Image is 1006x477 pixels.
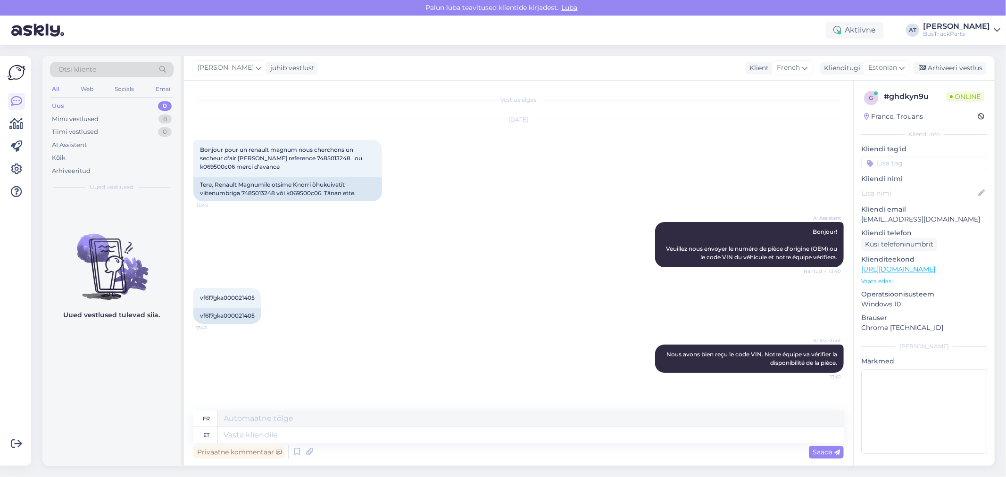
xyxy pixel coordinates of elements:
[861,342,987,351] div: [PERSON_NAME]
[90,183,134,191] span: Uued vestlused
[861,289,987,299] p: Operatsioonisüsteem
[806,373,841,380] span: 13:41
[861,277,987,286] p: Vaata edasi ...
[861,214,987,224] p: [EMAIL_ADDRESS][DOMAIN_NAME]
[861,205,987,214] p: Kliendi email
[861,156,987,170] input: Lisa tag
[158,101,172,111] div: 0
[193,446,285,459] div: Privaatne kommentaar
[8,64,25,82] img: Askly Logo
[193,96,844,104] div: Vestlus algas
[861,144,987,154] p: Kliendi tag'id
[804,268,841,275] span: Nähtud ✓ 13:40
[884,91,946,102] div: # ghdkyn9u
[826,22,883,39] div: Aktiivne
[266,63,315,73] div: juhib vestlust
[198,63,254,73] span: [PERSON_NAME]
[777,63,800,73] span: French
[864,112,923,122] div: France, Trouans
[200,294,255,301] span: vf617gka000021405
[861,174,987,184] p: Kliendi nimi
[200,146,364,170] span: Bonjour pour un renault magnum nous cherchons un secheur d'air [PERSON_NAME] reference 7485013248...
[746,63,769,73] div: Klient
[52,127,98,137] div: Tiimi vestlused
[914,62,986,74] div: Arhiveeri vestlus
[42,217,181,302] img: No chats
[193,177,382,201] div: Tere, Renault Magnumile otsime Knorri õhukuivatit viitenumbriga 7485013248 või k069500c06. Tänan ...
[861,228,987,238] p: Kliendi telefon
[79,83,95,95] div: Web
[861,356,987,366] p: Märkmed
[113,83,136,95] div: Socials
[861,299,987,309] p: Windows 10
[861,255,987,264] p: Klienditeekond
[861,313,987,323] p: Brauser
[203,411,210,427] div: fr
[158,127,172,137] div: 0
[862,188,976,198] input: Lisa nimi
[58,65,96,74] span: Otsi kliente
[923,30,990,38] div: BusTruckParts
[50,83,61,95] div: All
[559,3,581,12] span: Luba
[946,91,984,102] span: Online
[923,23,1000,38] a: [PERSON_NAME]BusTruckParts
[52,101,64,111] div: Uus
[868,63,897,73] span: Estonian
[906,24,919,37] div: AT
[52,140,87,150] div: AI Assistent
[196,202,232,209] span: 13:40
[861,238,937,251] div: Küsi telefoninumbrit
[52,166,91,176] div: Arhiveeritud
[154,83,174,95] div: Email
[158,115,172,124] div: 8
[52,115,99,124] div: Minu vestlused
[196,324,232,331] span: 13:41
[203,427,209,443] div: et
[861,323,987,333] p: Chrome [TECHNICAL_ID]
[861,130,987,139] div: Kliendi info
[193,308,261,324] div: vf617gka000021405
[923,23,990,30] div: [PERSON_NAME]
[813,448,840,456] span: Saada
[806,337,841,344] span: AI Assistent
[193,115,844,124] div: [DATE]
[806,214,841,222] span: AI Assistent
[64,310,160,320] p: Uued vestlused tulevad siia.
[666,351,839,366] span: Nous avons bien reçu le code VIN. Notre équipe va vérifier la disponibilité de la pièce.
[869,94,873,101] span: g
[820,63,860,73] div: Klienditugi
[861,265,935,273] a: [URL][DOMAIN_NAME]
[52,153,66,163] div: Kõik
